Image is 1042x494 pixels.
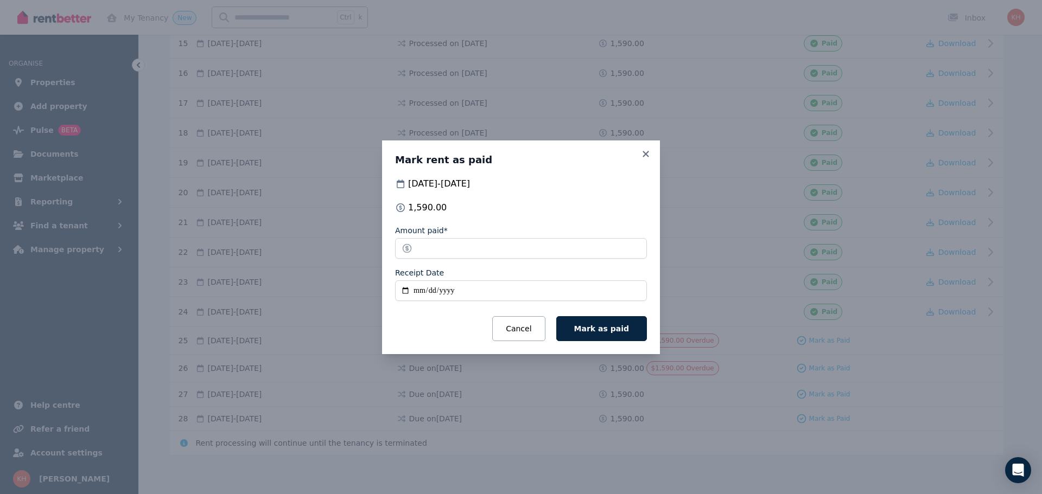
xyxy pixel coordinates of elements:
[408,201,447,214] span: 1,590.00
[556,316,647,341] button: Mark as paid
[1005,457,1031,483] div: Open Intercom Messenger
[492,316,545,341] button: Cancel
[574,324,629,333] span: Mark as paid
[395,153,647,166] h3: Mark rent as paid
[395,225,448,236] label: Amount paid*
[395,267,444,278] label: Receipt Date
[408,177,470,190] span: [DATE] - [DATE]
